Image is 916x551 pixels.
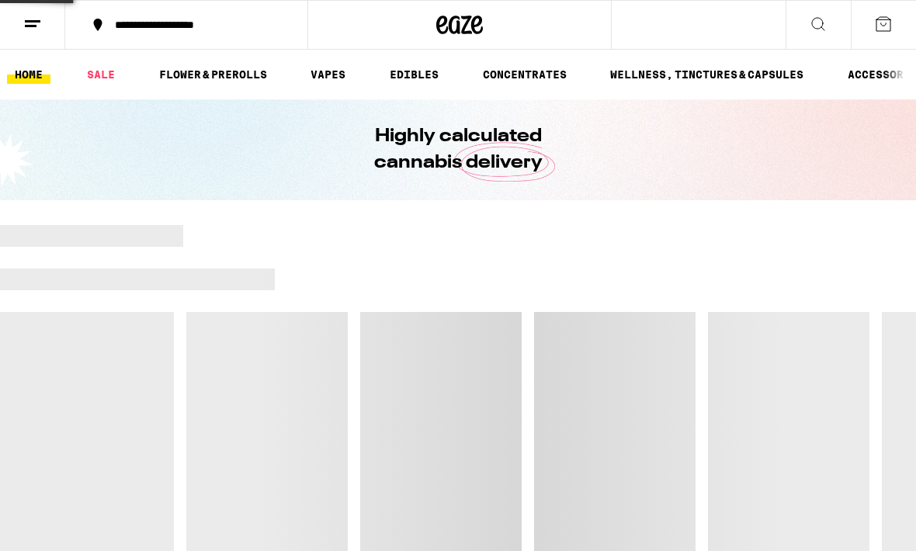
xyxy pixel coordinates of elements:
a: HOME [7,65,50,84]
a: EDIBLES [382,65,446,84]
a: CONCENTRATES [475,65,574,84]
h1: Highly calculated cannabis delivery [330,123,586,176]
span: Hi. Need any help? [9,11,112,23]
a: VAPES [303,65,353,84]
a: FLOWER & PREROLLS [151,65,275,84]
a: WELLNESS, TINCTURES & CAPSULES [602,65,811,84]
a: SALE [79,65,123,84]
